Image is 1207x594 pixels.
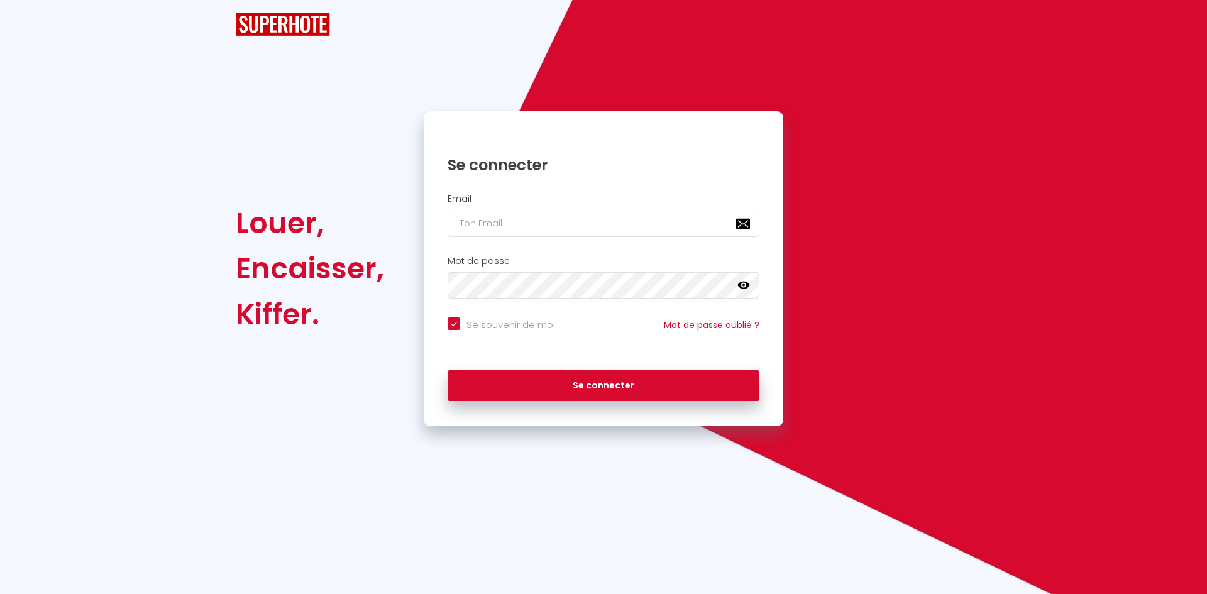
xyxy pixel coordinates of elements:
[236,246,384,291] div: Encaisser,
[236,13,330,36] img: SuperHote logo
[448,211,759,237] input: Ton Email
[664,319,759,331] a: Mot de passe oublié ?
[236,292,384,337] div: Kiffer.
[448,155,759,175] h1: Se connecter
[448,194,759,204] h2: Email
[236,201,384,246] div: Louer,
[448,370,759,402] button: Se connecter
[448,256,759,267] h2: Mot de passe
